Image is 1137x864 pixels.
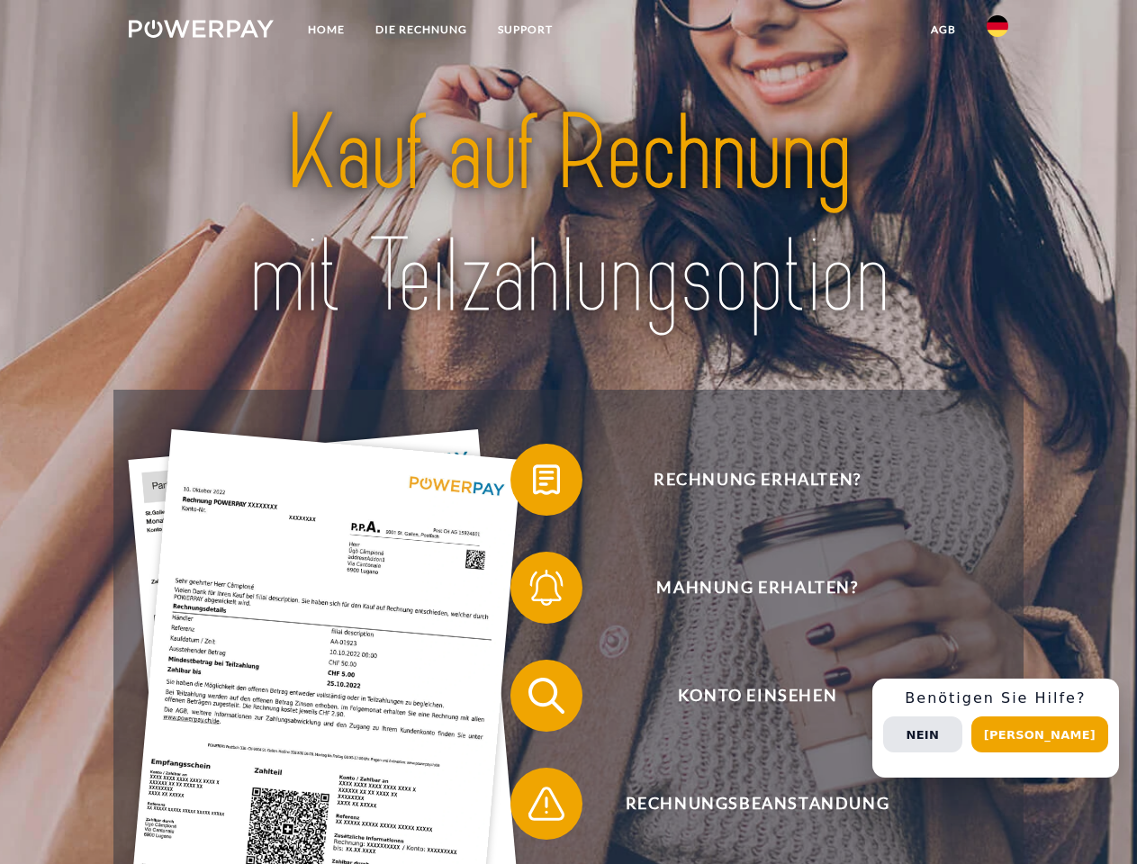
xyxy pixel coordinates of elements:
img: qb_warning.svg [524,781,569,826]
img: title-powerpay_de.svg [172,86,965,345]
button: Konto einsehen [510,660,979,732]
img: de [987,15,1008,37]
img: qb_bell.svg [524,565,569,610]
span: Rechnungsbeanstandung [537,768,978,840]
span: Mahnung erhalten? [537,552,978,624]
span: Rechnung erhalten? [537,444,978,516]
button: Rechnung erhalten? [510,444,979,516]
img: logo-powerpay-white.svg [129,20,274,38]
button: [PERSON_NAME] [971,716,1108,752]
button: Nein [883,716,962,752]
div: Schnellhilfe [872,679,1119,778]
img: qb_bill.svg [524,457,569,502]
h3: Benötigen Sie Hilfe? [883,689,1108,707]
a: Home [293,13,360,46]
a: agb [916,13,971,46]
img: qb_search.svg [524,673,569,718]
button: Rechnungsbeanstandung [510,768,979,840]
button: Mahnung erhalten? [510,552,979,624]
span: Konto einsehen [537,660,978,732]
a: DIE RECHNUNG [360,13,483,46]
a: SUPPORT [483,13,568,46]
